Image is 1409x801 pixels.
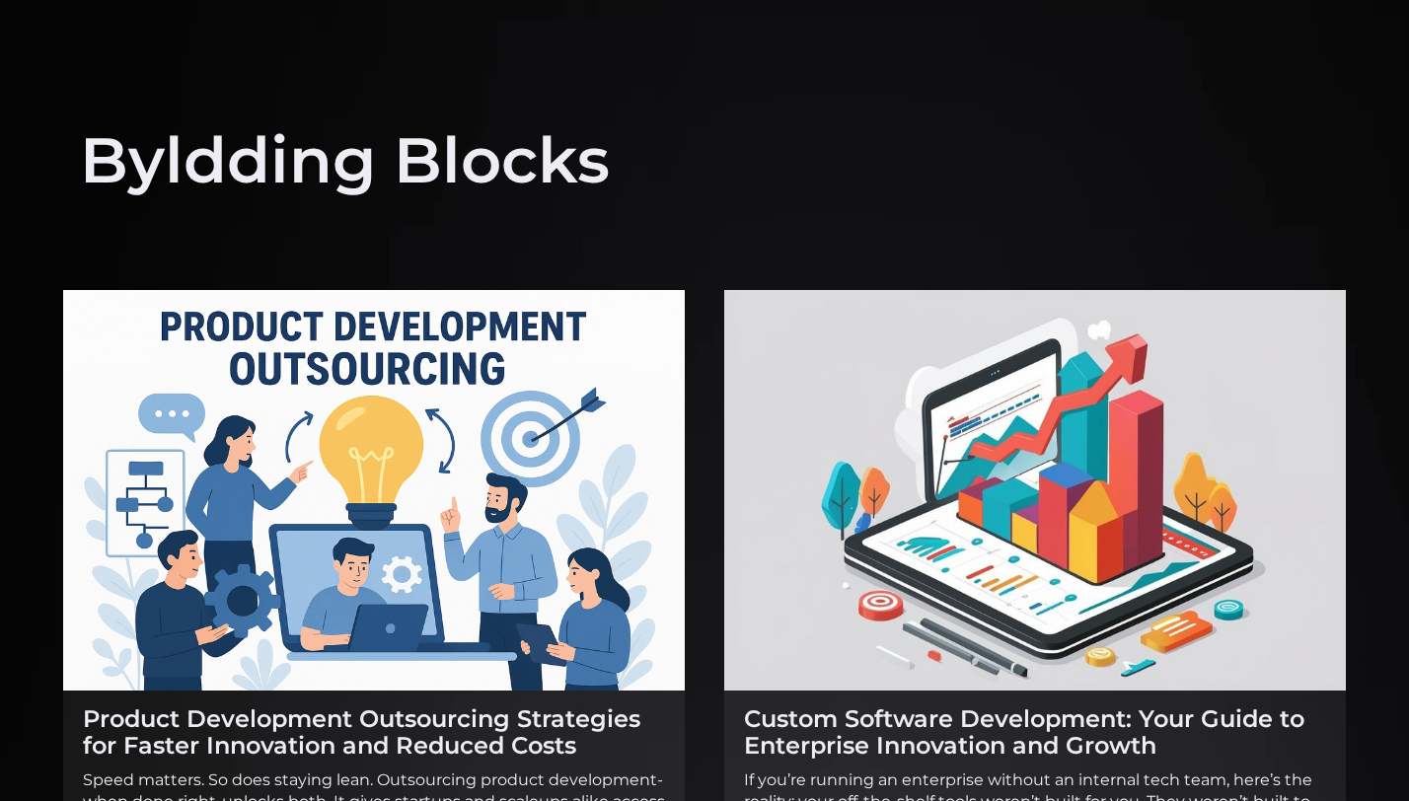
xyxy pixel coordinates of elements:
[80,79,610,201] h1: Byldding Blocks
[724,290,1346,691] img: Custom Software Development: Your Guide to Enterprise Innovation and Growth
[63,290,685,691] img: Product Development Outsourcing Strategies for Faster Innovation and Reduced Costs
[744,705,1326,760] h2: Custom Software Development: Your Guide to Enterprise Innovation and Growth
[83,705,665,760] h2: Product Development Outsourcing Strategies for Faster Innovation and Reduced Costs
